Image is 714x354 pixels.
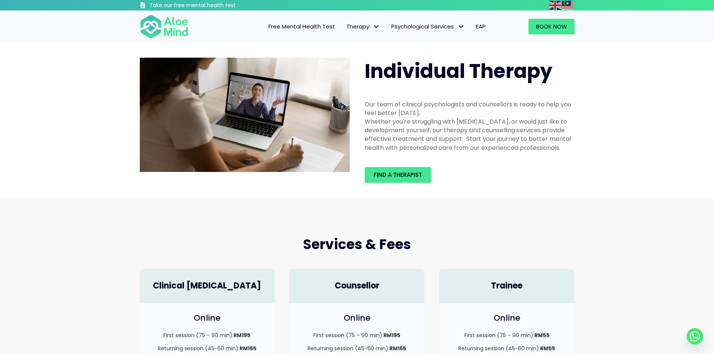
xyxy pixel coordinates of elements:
[447,345,567,352] p: Returning session (45-60 min):
[268,22,335,30] span: Free Mental Health Test
[341,19,386,34] a: TherapyTherapy: submenu
[447,332,567,339] p: First session (75 – 90 min):
[549,1,562,9] a: English
[297,280,417,292] h4: Counsellor
[476,22,486,30] span: EAP
[536,22,567,30] span: Book Now
[456,21,467,32] span: Psychological Services: submenu
[297,345,417,352] p: Returning session (45-60 min):
[528,19,575,34] a: Book Now
[140,2,276,10] a: Take our free mental health test
[147,312,267,324] h4: Online
[365,167,431,183] a: Find a therapist
[150,2,276,9] h3: Take our free mental health test
[147,332,267,339] p: First session (75 – 90 min):
[297,332,417,339] p: First session (75 – 90 min):
[297,312,417,324] h4: Online
[447,312,567,324] h4: Online
[140,14,189,39] img: Aloe mind Logo
[365,117,575,152] div: Whether you're struggling with [MEDICAL_DATA], or would just like to development yourself, our th...
[371,21,382,32] span: Therapy: submenu
[198,19,491,34] nav: Menu
[263,19,341,34] a: Free Mental Health Test
[239,345,256,352] strong: RM165
[470,19,491,34] a: EAP
[562,1,574,10] img: ms
[346,22,380,30] span: Therapy
[365,57,552,85] span: Individual Therapy
[383,332,400,339] strong: RM195
[562,1,575,9] a: Malay
[540,345,555,352] strong: RM55
[147,345,267,352] p: Returning session (45-60 min):
[147,280,267,292] h4: Clinical [MEDICAL_DATA]
[303,235,411,254] span: Services & Fees
[391,22,465,30] span: Psychological Services
[386,19,470,34] a: Psychological ServicesPsychological Services: submenu
[374,171,422,179] span: Find a therapist
[447,280,567,292] h4: Trainee
[389,345,406,352] strong: RM165
[140,58,350,172] img: Therapy online individual
[534,332,549,339] strong: RM55
[234,332,250,339] strong: RM195
[687,328,703,345] a: Whatsapp
[549,1,561,10] img: en
[365,100,575,117] div: Our team of clinical psychologists and counsellors is ready to help you feel better [DATE].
